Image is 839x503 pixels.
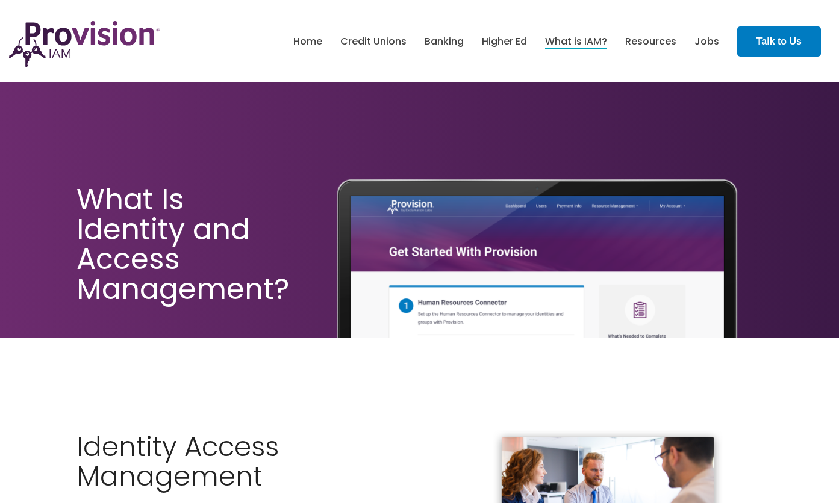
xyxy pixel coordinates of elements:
a: Banking [425,31,464,52]
a: Jobs [694,31,719,52]
img: ProvisionIAM-Logo-Purple [9,21,160,67]
a: Credit Unions [340,31,407,52]
a: Home [293,31,322,52]
a: Talk to Us [737,26,821,57]
a: Higher Ed [482,31,527,52]
a: Resources [625,31,676,52]
nav: menu [284,22,728,61]
span: What Is Identity and Access Management? [76,179,289,309]
strong: Talk to Us [756,36,802,46]
a: What is IAM? [545,31,607,52]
